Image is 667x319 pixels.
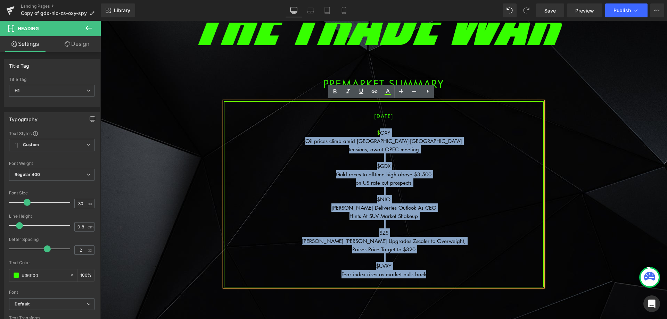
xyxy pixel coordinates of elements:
[15,172,40,177] b: Regular 400
[88,201,93,206] span: px
[544,7,556,14] span: Save
[114,7,130,14] span: Library
[519,3,533,17] button: Redo
[614,8,631,13] span: Publish
[9,260,94,265] div: Text Color
[643,295,660,312] div: Open Intercom Messenger
[286,3,302,17] a: Desktop
[605,3,648,17] button: Publish
[9,131,94,136] div: Text Styles
[9,161,94,166] div: Font Weight
[23,142,39,148] b: Custom
[124,191,443,199] div: Hints At SUV Market Shakeup
[124,224,443,233] div: Raises Price Target to $320
[88,248,93,252] span: px
[124,183,443,191] div: [PERSON_NAME] Deliveries Outlook As CEO
[650,3,664,17] button: More
[575,7,594,14] span: Preview
[124,149,443,158] div: Gold races to all-time high above $3,500
[124,249,443,258] div: Fear index rises as market pulls back
[21,3,101,9] a: Landing Pages
[124,116,443,124] div: Oil prices climb amid [GEOGRAPHIC_DATA]-[GEOGRAPHIC_DATA]
[503,3,517,17] button: Undo
[336,3,352,17] a: Mobile
[9,59,30,69] div: Title Tag
[52,36,102,52] a: Design
[274,92,293,99] span: [DATE]
[80,59,487,67] h1: PREMARKET SUMMARY
[567,3,602,17] a: Preview
[15,301,30,307] i: Default
[124,108,443,116] div: $OXY
[9,214,94,219] div: Line Height
[124,124,443,133] div: tensions, await OPEC meeting
[124,216,443,224] div: [PERSON_NAME] [PERSON_NAME] Upgrades Zscaler to Overweight,
[124,141,443,149] div: $GDX
[319,3,336,17] a: Tablet
[124,241,443,249] div: $UVXY
[124,208,443,216] div: $ZS
[88,225,93,229] span: em
[22,271,66,279] input: Color
[9,290,94,295] div: Font
[9,112,38,122] div: Typography
[15,88,19,93] b: H1
[18,26,39,31] span: Heading
[21,10,87,16] span: Copy of gdx-nio-zs-oxy-spy
[9,191,94,195] div: Font Size
[77,269,94,282] div: %
[124,158,443,166] div: on US rate cut prospects
[302,3,319,17] a: Laptop
[124,174,443,183] div: $NIO
[101,3,135,17] a: New Library
[9,237,94,242] div: Letter Spacing
[9,77,94,82] div: Title Tag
